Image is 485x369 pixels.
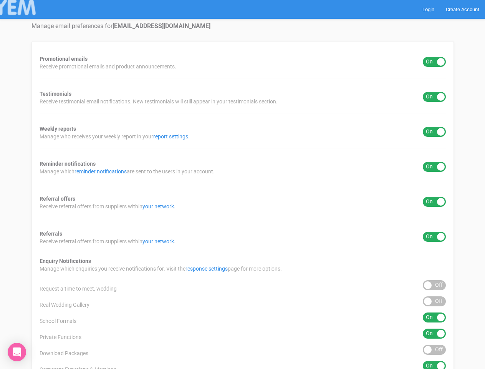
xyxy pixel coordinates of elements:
span: Request a time to meet, wedding [40,285,117,293]
span: Receive promotional emails and product announcements. [40,63,176,70]
span: Receive testimonial email notifications. New testimonials will still appear in your testimonials ... [40,98,278,105]
strong: Weekly reports [40,126,76,132]
a: your network [142,203,174,209]
strong: Reminder notifications [40,161,96,167]
span: Manage which enquiries you receive notifications for. Visit the page for more options. [40,265,282,273]
span: Receive referral offers from suppliers within . [40,238,175,245]
strong: Promotional emails [40,56,88,62]
strong: Referral offers [40,196,75,202]
a: reminder notifications [74,168,127,175]
strong: Testimonials [40,91,71,97]
strong: [EMAIL_ADDRESS][DOMAIN_NAME] [113,22,210,30]
strong: Referrals [40,231,62,237]
a: report settings [153,133,188,140]
span: Receive referral offers from suppliers within . [40,203,175,210]
h4: Manage email preferences for [31,23,454,30]
span: Manage who receives your weekly report in your . [40,133,190,140]
span: Download Packages [40,349,88,357]
span: Private Functions [40,333,81,341]
span: School Formals [40,317,76,325]
span: Manage which are sent to the users in your account. [40,168,215,175]
a: response settings [185,266,228,272]
strong: Enquiry Notifications [40,258,91,264]
span: Real Wedding Gallery [40,301,89,309]
div: Open Intercom Messenger [8,343,26,361]
a: your network [142,238,174,244]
